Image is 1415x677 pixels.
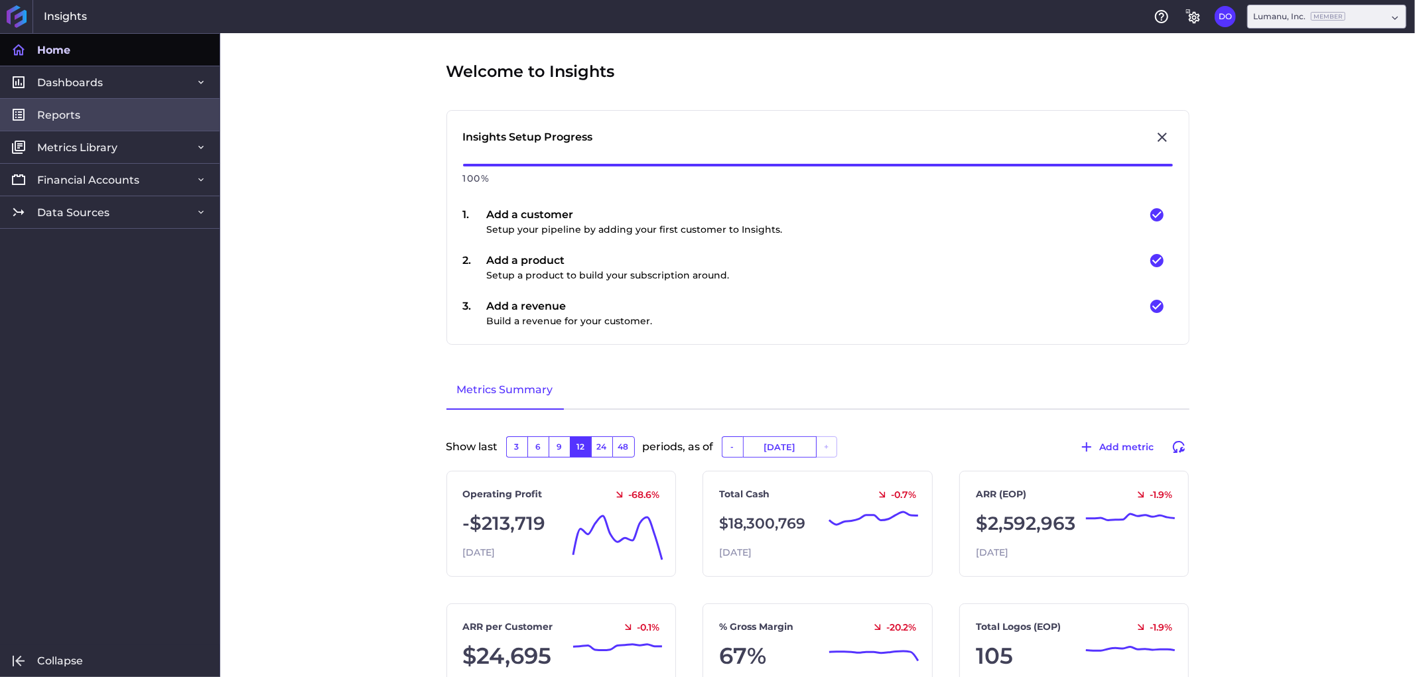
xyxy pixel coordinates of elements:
[463,298,487,328] div: 3 .
[487,298,653,328] div: Add a revenue
[37,76,103,90] span: Dashboards
[446,60,615,84] span: Welcome to Insights
[719,639,916,673] div: 67%
[1183,6,1204,27] button: General Settings
[446,371,564,410] a: Metrics Summary
[463,166,1173,191] div: 100 %
[866,621,916,633] div: -20.2 %
[527,436,549,458] button: 6
[446,436,1189,471] div: Show last periods, as of
[1215,6,1236,27] button: User Menu
[37,108,80,122] span: Reports
[976,639,1173,673] div: 105
[463,253,487,282] div: 2 .
[463,507,660,540] div: -$213,719
[1247,5,1406,29] div: Dropdown select
[570,436,591,458] button: 12
[549,436,570,458] button: 9
[1130,621,1172,633] div: -1.9 %
[37,173,139,187] span: Financial Accounts
[591,436,612,458] button: 24
[976,507,1173,540] div: $2,592,963
[1073,436,1160,458] button: Add metric
[1311,12,1345,21] ins: Member
[463,207,487,237] div: 1 .
[1130,489,1172,501] div: -1.9 %
[719,507,916,540] div: $18,300,769
[722,436,743,458] button: -
[37,141,117,154] span: Metrics Library
[463,129,593,145] div: Insights Setup Progress
[463,487,543,501] a: Operating Profit
[463,639,660,673] div: $24,695
[608,489,659,501] div: -68.6 %
[487,269,730,282] p: Setup a product to build your subscription around.
[871,489,916,501] div: -0.7 %
[463,620,553,634] a: ARR per Customer
[37,206,109,219] span: Data Sources
[617,621,659,633] div: -0.1 %
[37,43,70,57] span: Home
[1151,6,1172,27] button: Help
[487,223,783,237] p: Setup your pipeline by adding your first customer to Insights.
[744,437,816,457] input: Select Date
[719,620,793,634] a: % Gross Margin
[976,487,1026,501] a: ARR (EOP)
[1253,11,1345,23] div: Lumanu, Inc.
[612,436,635,458] button: 48
[506,436,527,458] button: 3
[37,654,83,668] span: Collapse
[487,314,653,328] p: Build a revenue for your customer.
[487,253,730,282] div: Add a product
[719,487,770,501] a: Total Cash
[487,207,783,237] div: Add a customer
[976,620,1061,634] a: Total Logos (EOP)
[1152,127,1173,148] button: Close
